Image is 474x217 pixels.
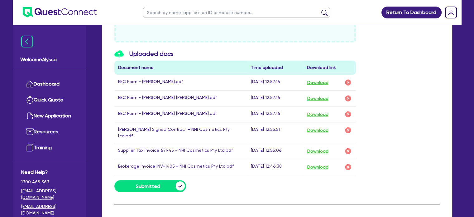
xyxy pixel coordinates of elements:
a: Return To Dashboard [381,7,442,18]
a: Resources [21,124,78,140]
a: Training [21,140,78,156]
button: Download [307,126,328,134]
img: icon-menu-close [21,36,33,47]
img: delete-icon [344,95,352,102]
button: Submitted [114,180,186,192]
img: resources [26,128,34,136]
td: [DATE] 12:57:16 [247,75,303,91]
span: 1300 465 363 [21,179,78,185]
button: Download [307,94,328,102]
img: quick-quote [26,96,34,104]
a: [EMAIL_ADDRESS][DOMAIN_NAME] [21,188,78,201]
a: New Application [21,108,78,124]
img: delete-icon [344,147,352,155]
td: [PERSON_NAME] Signed Contract - NHI Cosmetics Pty Ltd.pdf [114,122,247,143]
img: delete-icon [344,163,352,171]
img: delete-icon [344,126,352,134]
td: EEC Form - [PERSON_NAME] [PERSON_NAME].pdf [114,106,247,122]
td: Supplier Tax Invoice 67945 - NHI Cosmetics Pty Ltd.pdf [114,143,247,159]
span: Need Help? [21,169,78,176]
input: Search by name, application ID or mobile number... [143,7,330,18]
button: Download [307,78,328,86]
img: delete-icon [344,79,352,86]
span: Welcome Alyssa [20,56,79,63]
img: training [26,144,34,151]
th: Time uploaded [247,61,303,75]
img: quest-connect-logo-blue [23,7,97,17]
img: delete-icon [344,111,352,118]
h3: Uploaded docs [114,50,356,58]
th: Document name [114,61,247,75]
td: Brokerage Invoice INV-1405 - NHI Cosmetics Pty Ltd.pdf [114,159,247,175]
button: Download [307,163,328,171]
td: [DATE] 12:57:16 [247,91,303,106]
img: icon-upload [114,50,124,58]
button: Download [307,110,328,118]
td: [DATE] 12:46:38 [247,159,303,175]
img: new-application [26,112,34,120]
a: Dropdown toggle [443,4,459,21]
button: Download [307,147,328,155]
td: [DATE] 12:57:16 [247,106,303,122]
a: Quick Quote [21,92,78,108]
td: EEC Form - [PERSON_NAME].pdf [114,75,247,91]
a: Dashboard [21,76,78,92]
td: [DATE] 12:55:06 [247,143,303,159]
td: [DATE] 12:55:51 [247,122,303,143]
th: Download link [303,61,356,75]
td: EEC Form - [PERSON_NAME] [PERSON_NAME].pdf [114,91,247,106]
a: [EMAIL_ADDRESS][DOMAIN_NAME] [21,203,78,216]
